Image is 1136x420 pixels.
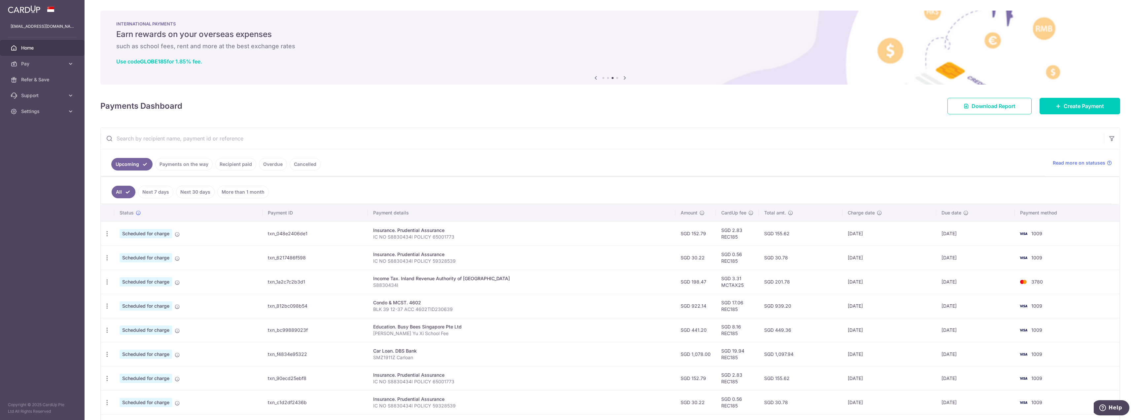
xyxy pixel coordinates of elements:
[116,42,1104,50] h6: such as school fees, rent and more at the best exchange rates
[373,275,670,282] div: Income Tax. Inland Revenue Authority of [GEOGRAPHIC_DATA]
[259,158,287,171] a: Overdue
[263,246,368,270] td: txn_6217486f598
[373,330,670,337] p: [PERSON_NAME] Yu Xi School Fee
[263,342,368,366] td: txn_f4834e95322
[842,390,936,414] td: [DATE]
[120,277,172,286] span: Scheduled for charge
[972,102,1015,110] span: Download Report
[675,342,716,366] td: SGD 1,078.00
[21,108,65,115] span: Settings
[120,325,172,335] span: Scheduled for charge
[716,294,759,318] td: SGD 17.06 REC185
[1094,400,1129,417] iframe: Opens a widget where you can find more information
[1031,351,1042,357] span: 1009
[941,210,961,216] span: Due date
[1017,399,1030,406] img: Bank Card
[759,342,842,366] td: SGD 1,097.94
[848,210,875,216] span: Charge date
[373,348,670,354] div: Car Loan. DBS Bank
[721,210,746,216] span: CardUp fee
[263,204,368,221] th: Payment ID
[116,58,202,65] a: Use codeGLOBE185for 1.85% fee.
[1053,160,1112,166] a: Read more on statuses
[1015,204,1119,221] th: Payment method
[176,186,215,198] a: Next 30 days
[1031,255,1042,260] span: 1009
[716,318,759,342] td: SGD 8.16 REC185
[120,253,172,262] span: Scheduled for charge
[675,366,716,390] td: SGD 152.79
[215,158,256,171] a: Recipient paid
[120,398,172,407] span: Scheduled for charge
[759,246,842,270] td: SGD 30.78
[8,5,40,13] img: CardUp
[716,366,759,390] td: SGD 2.83 REC185
[373,234,670,240] p: IC NO S8830434I POLICY 65001773
[1017,374,1030,382] img: Bank Card
[842,294,936,318] td: [DATE]
[1017,350,1030,358] img: Bank Card
[263,366,368,390] td: txn_90ecd25ebf8
[217,186,269,198] a: More than 1 month
[155,158,213,171] a: Payments on the way
[1064,102,1104,110] span: Create Payment
[290,158,321,171] a: Cancelled
[675,390,716,414] td: SGD 30.22
[368,204,675,221] th: Payment details
[1017,302,1030,310] img: Bank Card
[842,342,936,366] td: [DATE]
[138,186,173,198] a: Next 7 days
[1031,375,1042,381] span: 1009
[21,45,65,51] span: Home
[842,366,936,390] td: [DATE]
[764,210,786,216] span: Total amt.
[263,294,368,318] td: txn_812bc098b54
[936,221,1015,246] td: [DATE]
[373,396,670,402] div: Insurance. Prudential Assurance
[759,270,842,294] td: SGD 201.78
[681,210,697,216] span: Amount
[1031,327,1042,333] span: 1009
[373,378,670,385] p: IC NO S8830434I POLICY 65001773
[1017,326,1030,334] img: Bank Card
[1031,303,1042,309] span: 1009
[373,227,670,234] div: Insurance. Prudential Assurance
[120,350,172,359] span: Scheduled for charge
[263,270,368,294] td: txn_1a2c7c2b3d1
[936,246,1015,270] td: [DATE]
[936,342,1015,366] td: [DATE]
[21,76,65,83] span: Refer & Save
[263,221,368,246] td: txn_048e2406de1
[716,390,759,414] td: SGD 0.56 REC185
[675,270,716,294] td: SGD 198.47
[373,258,670,264] p: IC NO S8830434I POLICY 59328539
[842,318,936,342] td: [DATE]
[120,229,172,238] span: Scheduled for charge
[936,366,1015,390] td: [DATE]
[112,186,135,198] a: All
[936,294,1015,318] td: [DATE]
[716,246,759,270] td: SGD 0.56 REC185
[373,354,670,361] p: SMZ1911Z Carloan
[1031,279,1043,285] span: 3780
[1031,231,1042,236] span: 1009
[759,390,842,414] td: SGD 30.78
[1017,278,1030,286] img: Bank Card
[373,372,670,378] div: Insurance. Prudential Assurance
[111,158,153,171] a: Upcoming
[140,58,167,65] b: GLOBE185
[116,21,1104,26] p: INTERNATIONAL PAYMENTS
[1017,254,1030,262] img: Bank Card
[21,92,65,99] span: Support
[759,221,842,246] td: SGD 155.62
[842,270,936,294] td: [DATE]
[1053,160,1105,166] span: Read more on statuses
[101,128,1104,149] input: Search by recipient name, payment id or reference
[675,246,716,270] td: SGD 30.22
[842,221,936,246] td: [DATE]
[675,318,716,342] td: SGD 441.20
[373,282,670,288] p: S8830434I
[373,251,670,258] div: Insurance. Prudential Assurance
[716,342,759,366] td: SGD 19.94 REC185
[675,294,716,318] td: SGD 922.14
